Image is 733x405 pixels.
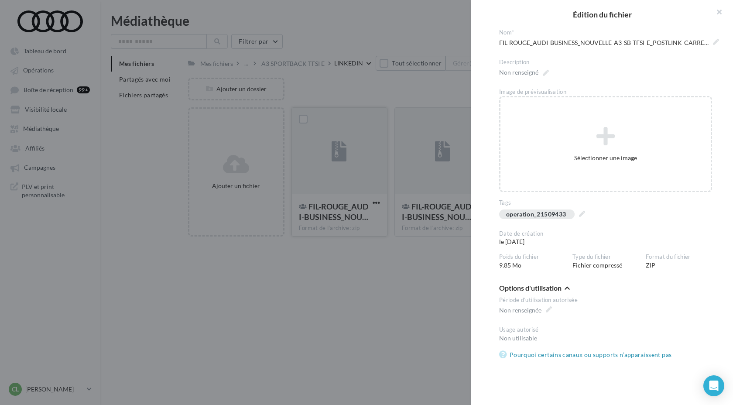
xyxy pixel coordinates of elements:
[499,253,572,270] div: 9.85 Mo
[499,37,719,49] span: FIL-ROUGE_AUDI-BUSINESS_NOUVELLE-A3-SB-TFSI-E_POSTLINK-CARRE-1200x1200_LINKEDIN
[572,253,646,270] div: Fichier compressé
[499,66,549,79] span: Non renseigné
[499,88,712,96] div: Image de prévisualisation
[646,253,712,261] div: Format du fichier
[499,230,565,238] div: Date de création
[646,253,719,270] div: ZIP
[499,350,675,360] a: Pourquoi certains canaux ou supports n’apparaissent pas
[499,296,712,304] div: Période d’utilisation autorisée
[499,230,572,247] div: le [DATE]
[499,334,712,343] div: Non utilisable
[499,199,712,207] div: Tags
[485,10,719,18] h2: Édition du fichier
[499,285,562,292] span: Options d'utilisation
[499,326,712,334] div: Usage autorisé
[506,211,566,218] div: operation_21509433
[500,154,711,162] div: Sélectionner une image
[499,284,570,294] button: Options d'utilisation
[703,375,724,396] div: Open Intercom Messenger
[499,304,552,316] span: Non renseignée
[499,58,712,66] div: Description
[572,253,639,261] div: Type du fichier
[499,253,565,261] div: Poids du fichier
